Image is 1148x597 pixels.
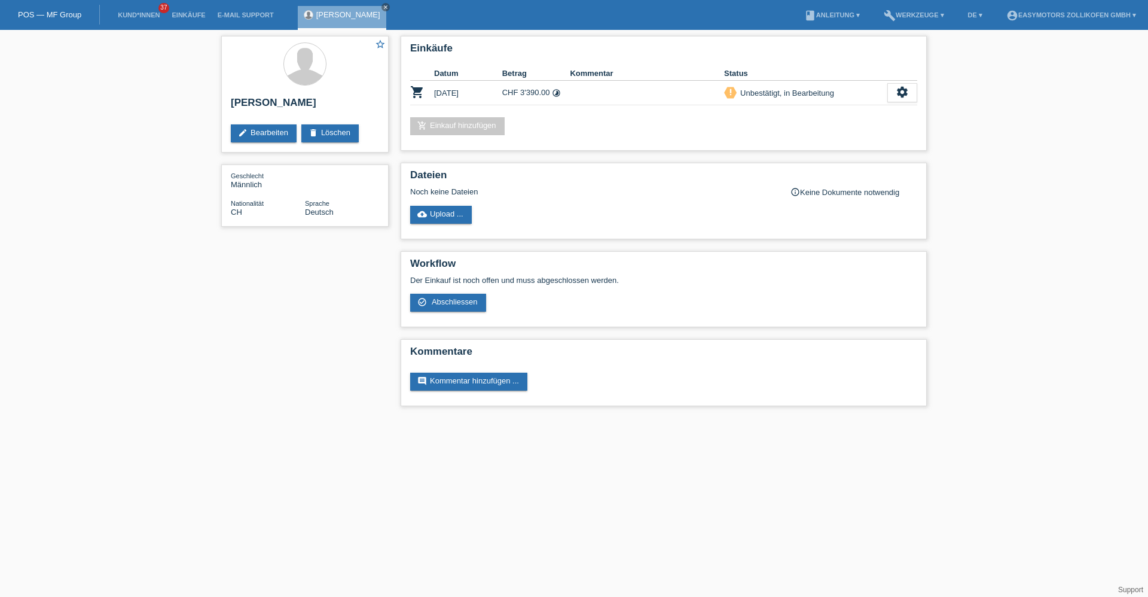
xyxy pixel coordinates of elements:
[166,11,211,19] a: Einkäufe
[410,85,425,99] i: POSP00027043
[410,346,917,364] h2: Kommentare
[112,11,166,19] a: Kund*innen
[790,187,800,197] i: info_outline
[410,117,505,135] a: add_shopping_cartEinkauf hinzufügen
[410,258,917,276] h2: Workflow
[375,39,386,50] i: star_border
[410,206,472,224] a: cloud_uploadUpload ...
[410,373,527,391] a: commentKommentar hinzufügen ...
[1000,11,1142,19] a: account_circleEasymotors Zollikofen GmbH ▾
[726,88,735,96] i: priority_high
[410,169,917,187] h2: Dateien
[432,297,478,306] span: Abschliessen
[417,376,427,386] i: comment
[962,11,988,19] a: DE ▾
[410,187,775,196] div: Noch keine Dateien
[18,10,81,19] a: POS — MF Group
[231,200,264,207] span: Nationalität
[375,39,386,51] a: star_border
[502,66,570,81] th: Betrag
[417,209,427,219] i: cloud_upload
[158,3,169,13] span: 37
[231,171,305,189] div: Männlich
[878,11,950,19] a: buildWerkzeuge ▾
[410,276,917,285] p: Der Einkauf ist noch offen und muss abgeschlossen werden.
[417,297,427,307] i: check_circle_outline
[238,128,248,138] i: edit
[231,97,379,115] h2: [PERSON_NAME]
[434,81,502,105] td: [DATE]
[1006,10,1018,22] i: account_circle
[305,208,334,217] span: Deutsch
[381,3,390,11] a: close
[1118,586,1143,594] a: Support
[410,294,486,312] a: check_circle_outline Abschliessen
[417,121,427,130] i: add_shopping_cart
[737,87,834,99] div: Unbestätigt, in Bearbeitung
[502,81,570,105] td: CHF 3'390.00
[804,10,816,22] i: book
[410,42,917,60] h2: Einkäufe
[552,89,561,98] i: Fixe Raten (48 Raten)
[790,187,917,197] div: Keine Dokumente notwendig
[884,10,896,22] i: build
[231,208,242,217] span: Schweiz
[305,200,329,207] span: Sprache
[434,66,502,81] th: Datum
[231,172,264,179] span: Geschlecht
[798,11,866,19] a: bookAnleitung ▾
[309,128,318,138] i: delete
[724,66,887,81] th: Status
[570,66,724,81] th: Kommentar
[231,124,297,142] a: editBearbeiten
[383,4,389,10] i: close
[301,124,359,142] a: deleteLöschen
[896,86,909,99] i: settings
[212,11,280,19] a: E-Mail Support
[316,10,380,19] a: [PERSON_NAME]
